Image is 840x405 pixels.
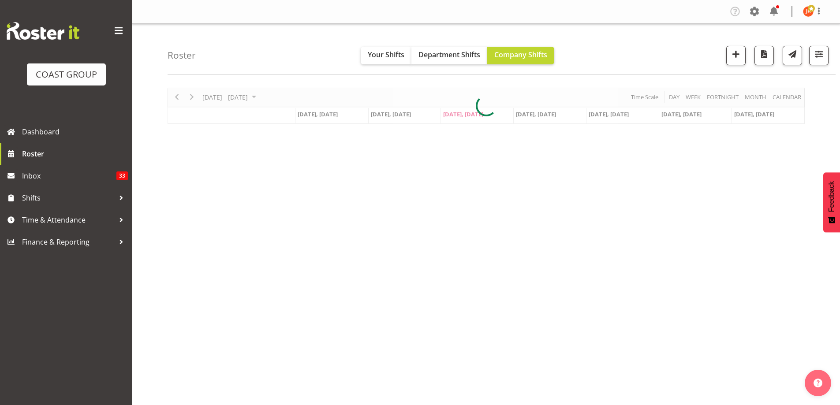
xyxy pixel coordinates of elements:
[361,47,411,64] button: Your Shifts
[754,46,774,65] button: Download a PDF of the roster according to the set date range.
[7,22,79,40] img: Rosterit website logo
[418,50,480,59] span: Department Shifts
[22,235,115,249] span: Finance & Reporting
[411,47,487,64] button: Department Shifts
[494,50,547,59] span: Company Shifts
[22,191,115,204] span: Shifts
[168,50,196,60] h4: Roster
[814,379,822,387] img: help-xxl-2.png
[783,46,802,65] button: Send a list of all shifts for the selected filtered period to all rostered employees.
[368,50,404,59] span: Your Shifts
[809,46,829,65] button: Filter Shifts
[22,147,128,160] span: Roster
[823,172,840,232] button: Feedback - Show survey
[726,46,746,65] button: Add a new shift
[116,171,128,180] span: 33
[487,47,554,64] button: Company Shifts
[36,68,97,81] div: COAST GROUP
[828,181,836,212] span: Feedback
[803,6,814,17] img: joe-kalantakusuwan-kalantakusuwan8781.jpg
[22,213,115,227] span: Time & Attendance
[22,125,128,138] span: Dashboard
[22,169,116,182] span: Inbox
